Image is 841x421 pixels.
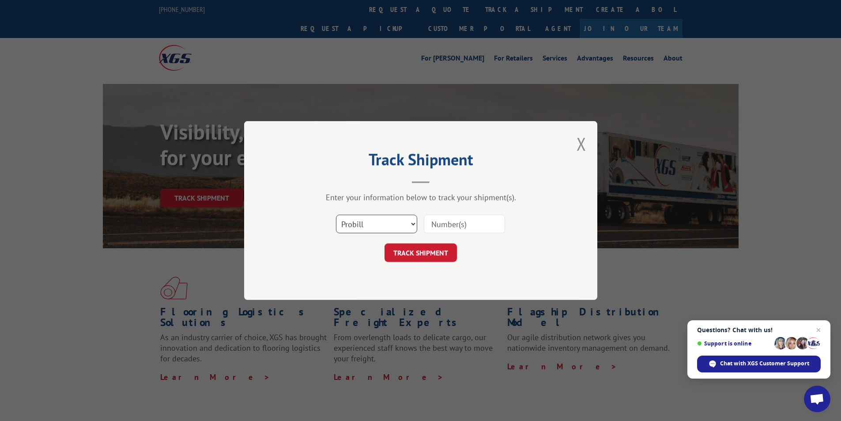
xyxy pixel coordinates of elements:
span: Support is online [697,340,771,347]
div: Enter your information below to track your shipment(s). [288,192,553,202]
span: Chat with XGS Customer Support [720,360,809,368]
div: Open chat [804,386,830,412]
span: Questions? Chat with us! [697,326,821,334]
button: Close modal [577,132,586,156]
h2: Track Shipment [288,153,553,170]
span: Close chat [813,325,824,335]
input: Number(s) [424,215,505,233]
div: Chat with XGS Customer Support [697,356,821,372]
button: TRACK SHIPMENT [385,243,457,262]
